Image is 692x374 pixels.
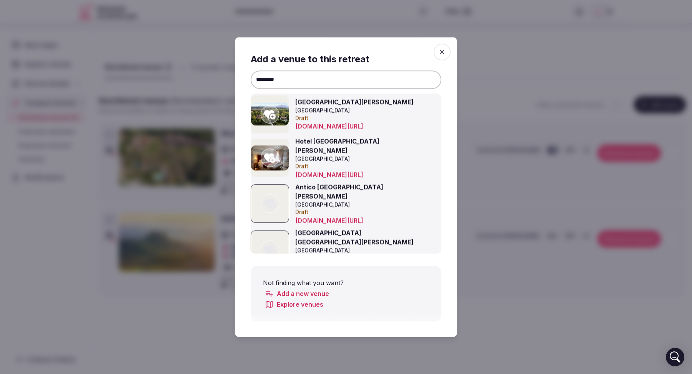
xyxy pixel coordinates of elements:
[295,247,418,254] p: [GEOGRAPHIC_DATA]
[295,137,418,155] h3: Hotel [GEOGRAPHIC_DATA][PERSON_NAME]
[295,114,418,122] p: Draft
[295,209,418,216] p: Draft
[251,103,289,125] img: Borgo Santo Pietro
[295,155,418,163] p: [GEOGRAPHIC_DATA]
[295,170,394,179] a: [DOMAIN_NAME][URL]
[295,107,418,114] p: [GEOGRAPHIC_DATA]
[295,97,418,107] h3: [GEOGRAPHIC_DATA][PERSON_NAME]
[295,182,418,201] h3: Antico [GEOGRAPHIC_DATA][PERSON_NAME]
[295,216,394,225] a: [DOMAIN_NAME][URL]
[264,300,323,309] a: Explore venues
[295,122,394,131] a: [DOMAIN_NAME][URL]
[251,53,441,66] h2: Add a venue to this retreat
[263,278,429,287] p: Not finding what you want?
[264,289,329,298] a: Add a new venue
[295,162,418,170] p: Draft
[295,201,418,209] p: [GEOGRAPHIC_DATA]
[251,145,289,170] img: Hotel Borgo San Felice
[295,228,418,247] h3: [GEOGRAPHIC_DATA] [GEOGRAPHIC_DATA][PERSON_NAME]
